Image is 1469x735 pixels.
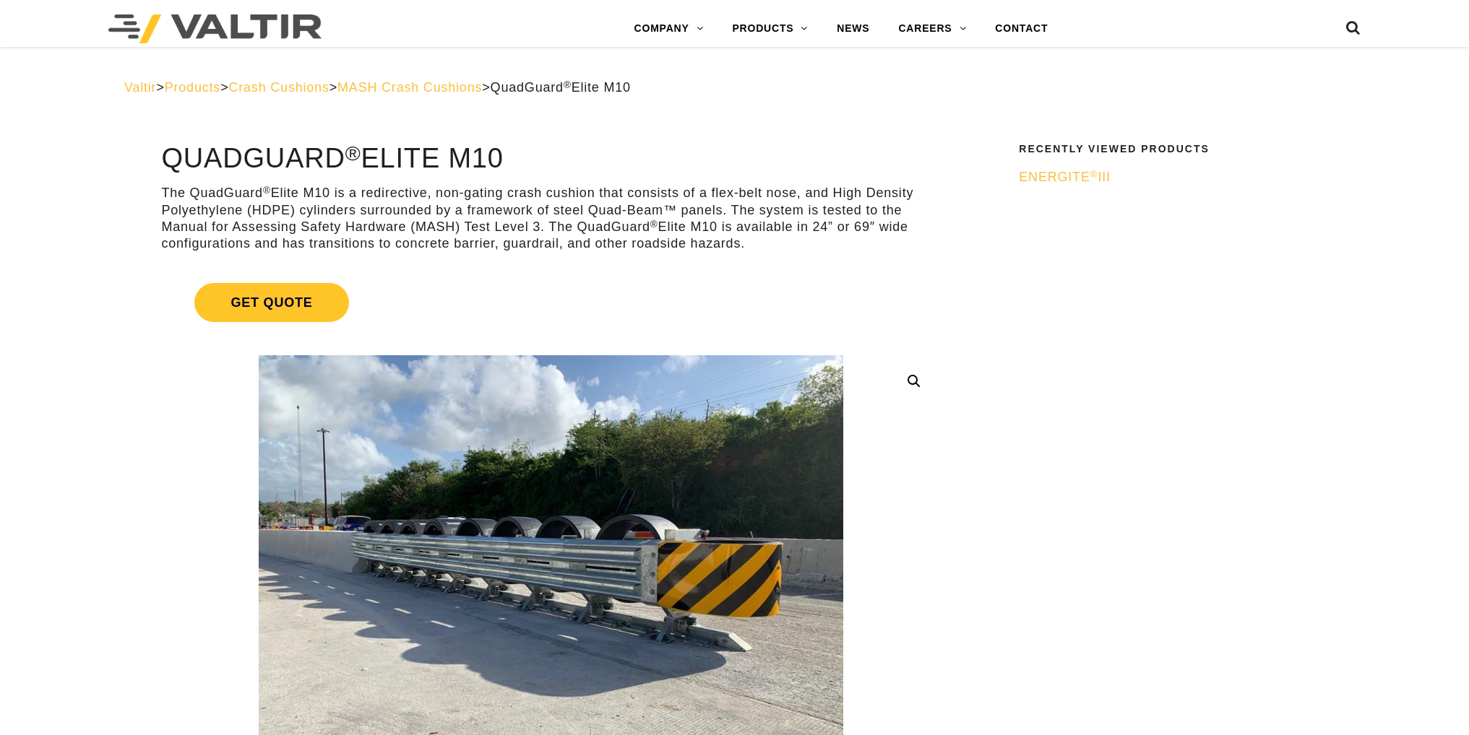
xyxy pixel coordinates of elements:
[1019,144,1335,155] h2: Recently Viewed Products
[650,219,658,230] sup: ®
[263,185,271,196] sup: ®
[822,14,884,43] a: NEWS
[1019,169,1335,186] a: ENERGITE®III
[884,14,981,43] a: CAREERS
[161,266,940,339] a: Get Quote
[345,142,361,165] sup: ®
[1019,170,1111,184] span: ENERGITE III
[161,144,940,174] h1: QuadGuard Elite M10
[124,80,156,95] a: Valtir
[124,79,1345,96] div: > > > >
[161,185,940,253] p: The QuadGuard Elite M10 is a redirective, non-gating crash cushion that consists of a flex-belt n...
[165,80,220,95] a: Products
[228,80,329,95] a: Crash Cushions
[718,14,822,43] a: PRODUCTS
[108,14,322,43] img: Valtir
[1090,169,1098,180] sup: ®
[194,283,348,322] span: Get Quote
[337,80,482,95] a: MASH Crash Cushions
[620,14,718,43] a: COMPANY
[564,79,572,90] sup: ®
[981,14,1062,43] a: CONTACT
[491,80,631,95] span: QuadGuard Elite M10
